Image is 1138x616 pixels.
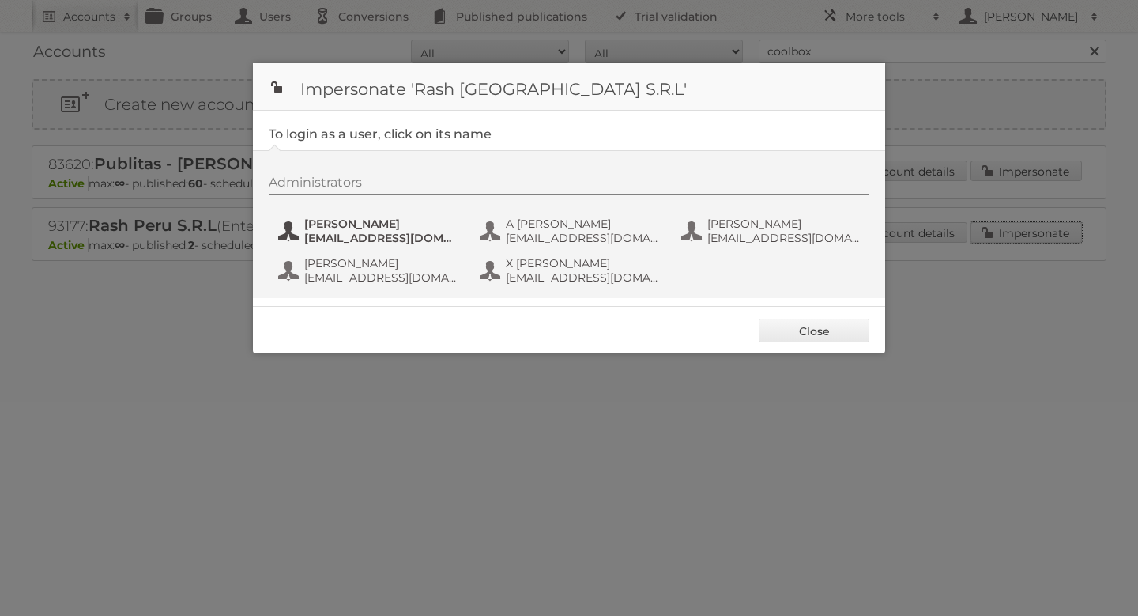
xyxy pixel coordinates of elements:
span: [EMAIL_ADDRESS][DOMAIN_NAME] [707,231,861,245]
span: A [PERSON_NAME] [506,217,659,231]
span: [PERSON_NAME] [304,256,458,270]
span: [PERSON_NAME] [707,217,861,231]
h1: Impersonate 'Rash [GEOGRAPHIC_DATA] S.R.L' [253,63,885,111]
span: [PERSON_NAME] [304,217,458,231]
a: Close [759,319,869,342]
span: [EMAIL_ADDRESS][DOMAIN_NAME] [506,231,659,245]
span: [EMAIL_ADDRESS][DOMAIN_NAME] [304,231,458,245]
button: [PERSON_NAME] [EMAIL_ADDRESS][DOMAIN_NAME] [680,215,865,247]
button: A [PERSON_NAME] [EMAIL_ADDRESS][DOMAIN_NAME] [478,215,664,247]
div: Administrators [269,175,869,195]
button: [PERSON_NAME] [EMAIL_ADDRESS][DOMAIN_NAME] [277,215,462,247]
button: X [PERSON_NAME] [EMAIL_ADDRESS][DOMAIN_NAME] [478,255,664,286]
legend: To login as a user, click on its name [269,127,492,142]
span: [EMAIL_ADDRESS][DOMAIN_NAME] [506,270,659,285]
span: X [PERSON_NAME] [506,256,659,270]
span: [EMAIL_ADDRESS][DOMAIN_NAME] [304,270,458,285]
button: [PERSON_NAME] [EMAIL_ADDRESS][DOMAIN_NAME] [277,255,462,286]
